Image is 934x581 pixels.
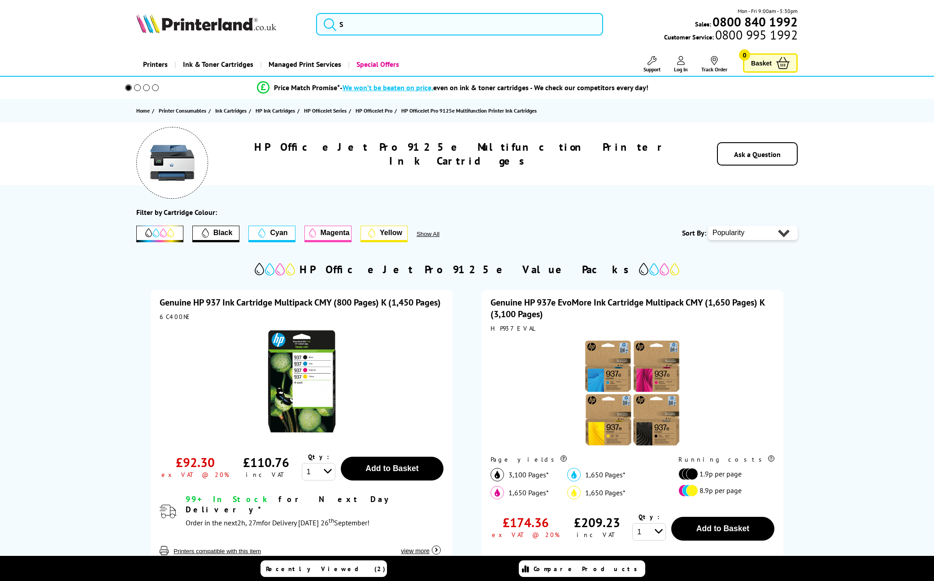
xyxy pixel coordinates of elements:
[401,107,537,114] span: HP OfficeJet Pro 9125e Multifunction Printer Ink Cartridges
[743,53,798,73] a: Basket 0
[136,13,276,33] img: Printerland Logo
[567,468,581,481] img: cyan_icon.svg
[643,56,660,73] a: Support
[739,49,750,61] span: 0
[492,531,560,539] div: ex VAT @ 20%
[215,106,249,115] a: Ink Cartridges
[304,106,349,115] a: HP OfficeJet Series
[186,494,393,515] span: for Next Day Delivery*
[567,486,581,499] img: yellow_icon.svg
[639,513,660,521] span: Qty:
[674,56,688,73] a: Log In
[161,471,229,479] div: ex VAT @ 20%
[192,226,239,242] button: Filter by Black
[136,208,217,217] div: Filter by Cartridge Colour:
[176,454,215,471] div: £92.30
[696,524,749,533] span: Add to Basket
[356,106,395,115] a: HP OfficeJet Pro
[171,547,264,555] button: Printers compatible with this item
[341,457,443,481] button: Add to Basket
[174,53,260,76] a: Ink & Toner Cartridges
[576,337,688,449] img: HP 937e EvoMore Ink Cartridge Multipack CMY (1,650 Pages) K (3,100 Pages)
[246,325,358,437] img: HP 937 Ink Cartridge Multipack CMY (800 Pages) K (1,450 Pages)
[417,231,464,237] button: Show All
[712,13,798,30] b: 0800 840 1992
[701,56,727,73] a: Track Order
[401,547,430,555] span: view more
[150,140,195,185] img: HP OfficeJet Pro 9125e Multifunction Printer Ink Cartridges
[361,226,408,242] button: Yellow
[186,494,443,529] div: modal_delivery
[136,13,305,35] a: Printerland Logo
[270,229,287,237] span: Cyan
[519,560,645,577] a: Compare Products
[266,565,386,573] span: Recently Viewed (2)
[738,7,798,15] span: Mon - Fri 9:00am - 5:30pm
[517,554,602,564] span: 99+ In Stock
[643,66,660,73] span: Support
[585,488,626,497] span: 1,650 Pages*
[678,485,770,497] li: 8.9p per page
[348,53,406,76] a: Special Offers
[243,454,289,471] div: £110.76
[186,518,369,527] span: Order in the next for Delivery [DATE] 26 September!
[256,106,295,115] span: HP Ink Cartridges
[508,470,549,479] span: 3,100 Pages*
[751,57,772,69] span: Basket
[711,17,798,26] a: 0800 840 1992
[343,83,433,92] span: We won’t be beaten on price,
[256,106,297,115] a: HP Ink Cartridges
[304,226,352,242] button: Magenta
[380,229,402,237] span: Yellow
[246,471,287,479] div: inc VAT
[356,106,392,115] span: HP OfficeJet Pro
[260,53,348,76] a: Managed Print Services
[159,106,206,115] span: Printer Consumables
[136,106,152,115] a: Home
[671,517,774,541] button: Add to Basket
[695,20,711,28] span: Sales:
[682,228,706,237] span: Sort By:
[136,53,174,76] a: Printers
[365,464,418,473] span: Add to Basket
[321,229,350,237] span: Magenta
[491,486,504,499] img: magenta_icon.svg
[113,80,793,96] li: modal_Promise
[491,324,774,332] div: HP937EVAL
[183,53,253,76] span: Ink & Toner Cartridges
[316,13,603,35] input: S
[235,140,684,168] h1: HP OfficeJet Pro 9125e Multifunction Printer Ink Cartridges
[186,494,271,504] span: 99+ In Stock
[678,455,774,463] div: Running costs
[491,297,765,320] a: Genuine HP 937e EvoMore Ink Cartridge Multipack CMY (1,650 Pages) K (3,100 Pages)
[308,453,329,461] span: Qty:
[274,83,340,92] span: Price Match Promise*
[517,554,773,575] span: for Free Next Day Delivery*
[261,560,387,577] a: Recently Viewed (2)
[248,226,295,242] button: Cyan
[237,518,262,527] span: 2h, 27m
[734,150,781,159] a: Ask a Question
[491,455,661,463] div: Page yields
[491,468,504,481] img: black_icon.svg
[503,514,549,531] div: £174.36
[329,516,334,524] sup: th
[585,470,626,479] span: 1,650 Pages*
[340,83,648,92] div: - even on ink & toner cartridges - We check our competitors every day!
[160,313,443,321] div: 6C400NE
[534,565,642,573] span: Compare Products
[678,468,770,480] li: 1.9p per page
[300,262,634,276] h2: HP OfficeJet Pro 9125e Value Packs
[213,229,233,237] span: Black
[508,488,549,497] span: 1,650 Pages*
[215,106,247,115] span: Ink Cartridges
[304,106,347,115] span: HP OfficeJet Series
[714,31,798,39] span: 0800 995 1992
[398,538,443,555] button: view more
[160,297,441,308] a: Genuine HP 937 Ink Cartridge Multipack CMY (800 Pages) K (1,450 Pages)
[577,531,617,539] div: inc VAT
[674,66,688,73] span: Log In
[159,106,209,115] a: Printer Consumables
